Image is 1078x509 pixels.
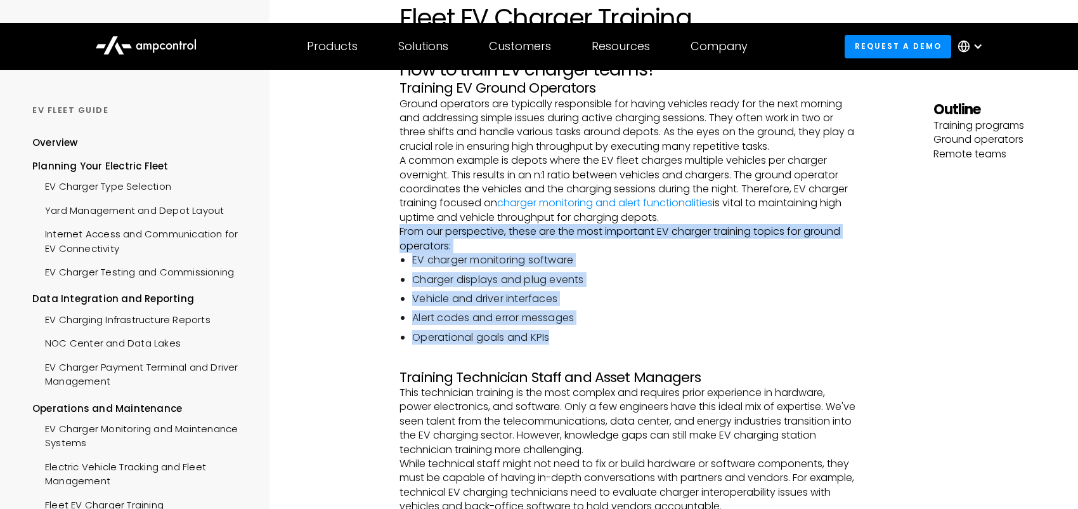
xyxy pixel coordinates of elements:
a: EV Charger Payment Terminal and Driver Management [32,354,248,392]
a: EV Charging Infrastructure Reports [32,306,211,329]
a: charger monitoring and alert functionalities [497,195,713,210]
p: ‍ [399,355,857,369]
li: Operational goals and KPIs [412,331,857,345]
li: Alert codes and error messages [412,311,857,325]
a: Yard Management and Depot Layout [32,197,224,220]
strong: Outline [933,100,981,119]
h3: Training EV Ground Operators [399,80,857,96]
div: Customers [489,39,551,53]
div: Operations and Maintenance [32,401,248,415]
li: EV charger monitoring software [412,253,857,267]
li: Vehicle and driver interfaces [412,292,857,306]
a: Overview [32,135,78,159]
li: Charger displays and plug events [412,273,857,287]
div: Ev Fleet GUIDE [32,105,248,116]
h1: Fleet EV Charger Training [399,3,857,33]
a: Request a demo [845,34,951,58]
div: Solutions [398,39,448,53]
div: Resources [592,39,650,53]
div: Company [691,39,748,53]
div: Data Integration and Reporting [32,292,248,306]
p: Remote teams [933,147,1046,161]
a: EV Charger Type Selection [32,173,171,197]
div: Products [307,39,358,53]
p: Training programs [933,118,1046,132]
p: A common example is depots where the EV fleet charges multiple vehicles per charger overnight. Th... [399,154,857,225]
a: NOC Center and Data Lakes [32,330,181,354]
p: Ground operators are typically responsible for having vehicles ready for the next morning and add... [399,97,857,154]
a: Electric Vehicle Tracking and Fleet Management [32,453,248,491]
h3: Training Technician Staff and Asset Managers [399,369,857,386]
a: Internet Access and Communication for EV Connectivity [32,221,248,259]
p: From our perspective, these are the most important EV charger training topics for ground operators: [399,225,857,253]
p: Ground operators [933,133,1046,147]
div: Planning Your Electric Fleet [32,159,248,173]
h2: How to train EV charger teams? [399,59,857,81]
div: Overview [32,135,78,149]
a: EV Charger Testing and Commissioning [32,259,234,282]
a: EV Charger Monitoring and Maintenance Systems [32,415,248,453]
p: This technician training is the most complex and requires prior experience in hardware, power ele... [399,386,857,457]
